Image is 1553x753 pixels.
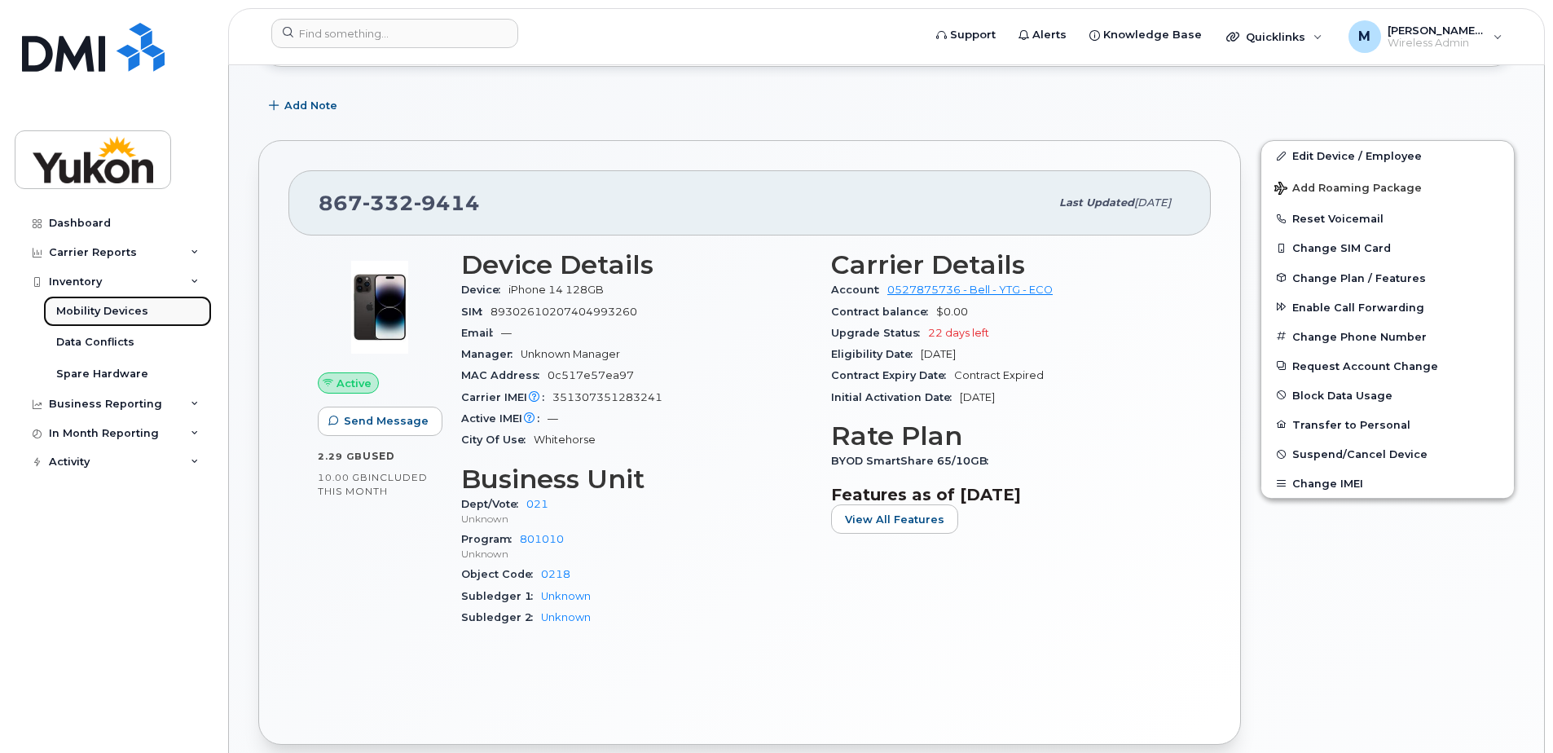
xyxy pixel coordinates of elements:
span: Email [461,327,501,339]
span: Active IMEI [461,412,548,425]
button: Enable Call Forwarding [1261,293,1514,322]
button: Add Roaming Package [1261,170,1514,204]
span: Dept/Vote [461,498,526,510]
a: Knowledge Base [1078,19,1213,51]
span: used [363,450,395,462]
span: Change Plan / Features [1292,271,1426,284]
span: Alerts [1032,27,1067,43]
span: Unknown Manager [521,348,620,360]
span: — [548,412,558,425]
button: View All Features [831,504,958,534]
span: 332 [363,191,414,215]
span: Support [950,27,996,43]
button: Reset Voicemail [1261,204,1514,233]
p: Unknown [461,547,812,561]
span: 867 [319,191,480,215]
span: 2.29 GB [318,451,363,462]
h3: Device Details [461,250,812,280]
span: Manager [461,348,521,360]
span: included this month [318,471,428,498]
a: 801010 [520,533,564,545]
span: [DATE] [960,391,995,403]
a: Edit Device / Employee [1261,141,1514,170]
span: City Of Use [461,434,534,446]
span: Contract balance [831,306,936,318]
button: Suspend/Cancel Device [1261,439,1514,469]
span: Upgrade Status [831,327,928,339]
span: Eligibility Date [831,348,921,360]
span: [DATE] [1134,196,1171,209]
span: Account [831,284,887,296]
a: Alerts [1007,19,1078,51]
span: SIM [461,306,491,318]
span: Object Code [461,568,541,580]
span: Program [461,533,520,545]
span: Contract Expiry Date [831,369,954,381]
span: Subledger 1 [461,590,541,602]
button: Add Note [258,91,351,121]
h3: Carrier Details [831,250,1181,280]
span: BYOD SmartShare 65/10GB [831,455,996,467]
span: [DATE] [921,348,956,360]
span: iPhone 14 128GB [508,284,604,296]
span: Initial Activation Date [831,391,960,403]
button: Change IMEI [1261,469,1514,498]
span: Contract Expired [954,369,1044,381]
a: Unknown [541,611,591,623]
span: Enable Call Forwarding [1292,301,1424,313]
div: Quicklinks [1215,20,1334,53]
span: 10.00 GB [318,472,368,483]
span: View All Features [845,512,944,527]
span: Suspend/Cancel Device [1292,448,1428,460]
button: Change Plan / Features [1261,263,1514,293]
span: Device [461,284,508,296]
span: $0.00 [936,306,968,318]
h3: Business Unit [461,465,812,494]
span: Whitehorse [534,434,596,446]
button: Send Message [318,407,442,436]
span: Send Message [344,413,429,429]
div: Mitchel.Williams [1337,20,1514,53]
h3: Rate Plan [831,421,1181,451]
span: 22 days left [928,327,989,339]
span: Quicklinks [1246,30,1305,43]
span: 89302610207404993260 [491,306,637,318]
button: Change Phone Number [1261,322,1514,351]
a: Support [925,19,1007,51]
span: 351307351283241 [552,391,662,403]
span: Active [337,376,372,391]
span: M [1358,27,1370,46]
img: image20231002-3703462-njx0qo.jpeg [331,258,429,356]
span: Carrier IMEI [461,391,552,403]
button: Block Data Usage [1261,381,1514,410]
button: Transfer to Personal [1261,410,1514,439]
span: Last updated [1059,196,1134,209]
span: Wireless Admin [1388,37,1485,50]
a: 0218 [541,568,570,580]
span: [PERSON_NAME].[PERSON_NAME] [1388,24,1485,37]
span: 0c517e57ea97 [548,369,634,381]
span: — [501,327,512,339]
span: 9414 [414,191,480,215]
a: 021 [526,498,548,510]
span: Knowledge Base [1103,27,1202,43]
span: Add Roaming Package [1274,182,1422,197]
span: Add Note [284,98,337,113]
span: Subledger 2 [461,611,541,623]
p: Unknown [461,512,812,526]
h3: Features as of [DATE] [831,485,1181,504]
span: MAC Address [461,369,548,381]
a: Unknown [541,590,591,602]
button: Request Account Change [1261,351,1514,381]
input: Find something... [271,19,518,48]
button: Change SIM Card [1261,233,1514,262]
a: 0527875736 - Bell - YTG - ECO [887,284,1053,296]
